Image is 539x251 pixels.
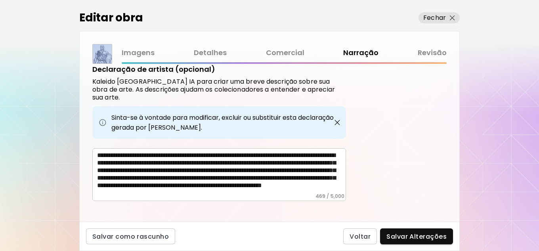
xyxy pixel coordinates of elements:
[92,232,169,241] span: Salvar como rascunho
[380,228,453,244] button: Salvar Alterações
[332,117,343,128] button: close-button
[86,228,175,244] button: Salvar como rascunho
[350,232,371,241] span: Voltar
[93,44,112,63] img: thumbnail
[92,64,215,75] h5: Declaração de artista (opcional)
[333,119,341,126] img: close-button
[418,47,447,59] a: Revisão
[343,228,377,244] button: Voltar
[315,193,344,199] h6: 469 / 5,000
[386,232,447,241] span: Salvar Alterações
[122,47,155,59] a: Imagens
[92,106,346,139] div: Sinta-se à vontade para modificar, excluir ou substituir esta declaração gerada por [PERSON_NAME].
[194,47,227,59] a: Detalhes
[266,47,304,59] a: Comercial
[92,78,346,102] h6: Kaleido [GEOGRAPHIC_DATA] IA para criar uma breve descrição sobre sua obra de arte. As descrições...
